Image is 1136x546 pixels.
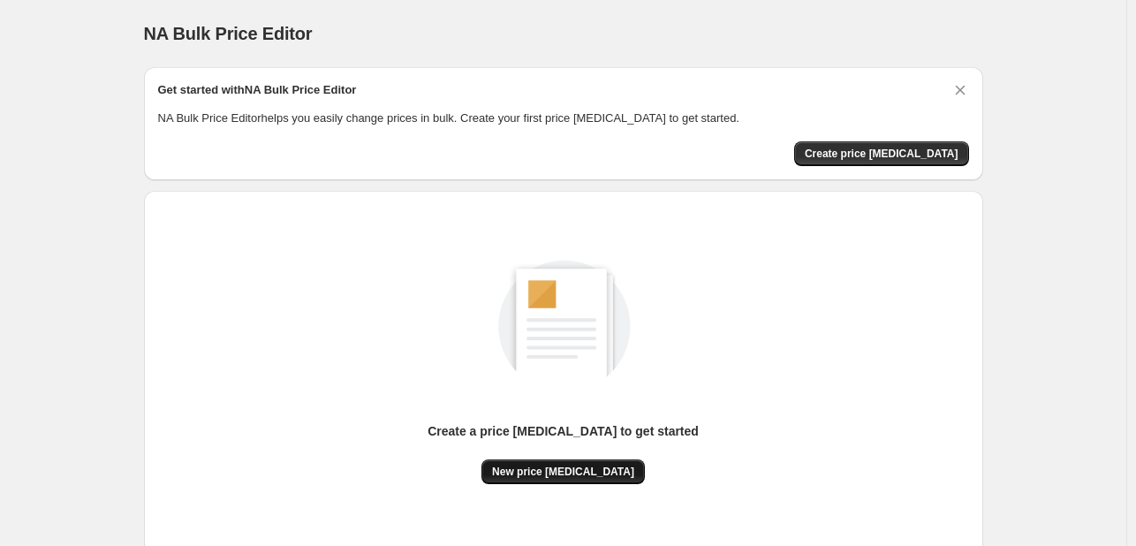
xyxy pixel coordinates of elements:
[805,147,958,161] span: Create price [MEDICAL_DATA]
[492,465,634,479] span: New price [MEDICAL_DATA]
[951,81,969,99] button: Dismiss card
[158,81,357,99] h2: Get started with NA Bulk Price Editor
[428,422,699,440] p: Create a price [MEDICAL_DATA] to get started
[158,110,969,127] p: NA Bulk Price Editor helps you easily change prices in bulk. Create your first price [MEDICAL_DAT...
[794,141,969,166] button: Create price change job
[144,24,313,43] span: NA Bulk Price Editor
[481,459,645,484] button: New price [MEDICAL_DATA]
